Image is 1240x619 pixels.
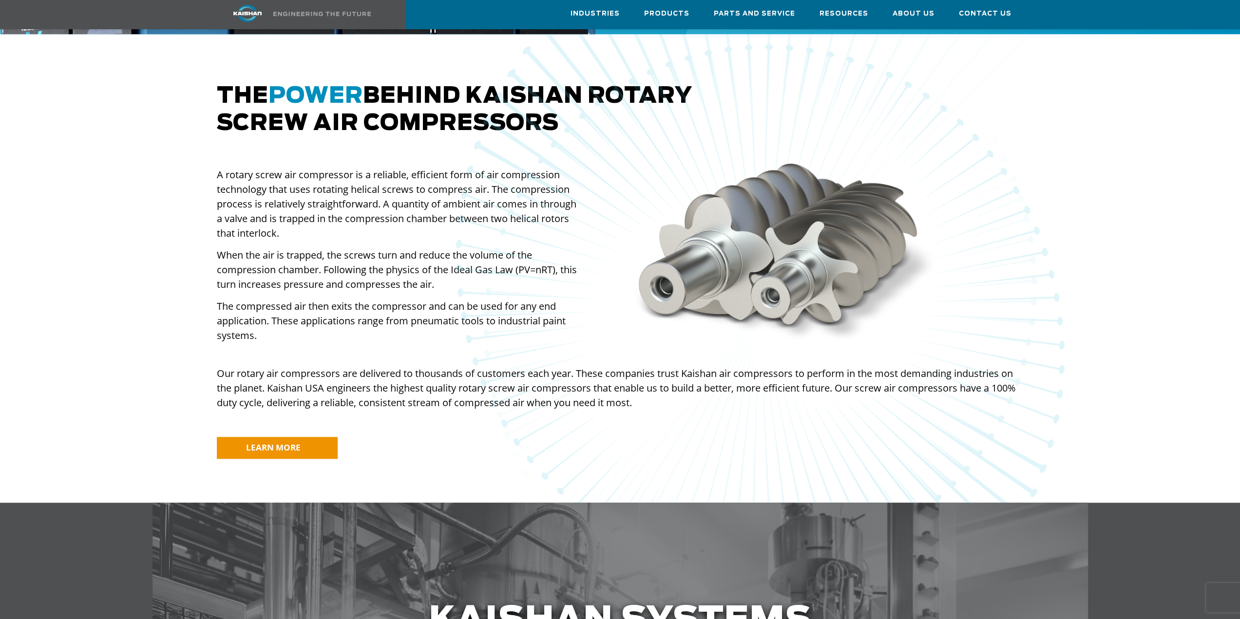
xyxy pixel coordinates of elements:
a: Industries [571,0,620,27]
a: Products [644,0,689,27]
p: Our rotary air compressors are delivered to thousands of customers each year. These companies tru... [217,366,1024,410]
h2: The behind Kaishan rotary screw air compressors [217,83,1024,137]
span: Products [644,8,689,19]
span: Contact Us [959,8,1011,19]
p: When the air is trapped, the screws turn and reduce the volume of the compression chamber. Follow... [217,248,581,292]
img: screw [626,157,944,347]
p: A rotary screw air compressor is a reliable, efficient form of air compression technology that us... [217,168,581,241]
a: Parts and Service [714,0,795,27]
a: LEARN MORE [217,437,338,459]
span: LEARN MORE [246,442,301,453]
span: Resources [820,8,868,19]
span: About Us [893,8,935,19]
a: Resources [820,0,868,27]
a: About Us [893,0,935,27]
span: Parts and Service [714,8,795,19]
img: Engineering the future [273,12,371,16]
a: Contact Us [959,0,1011,27]
span: Industries [571,8,620,19]
img: kaishan logo [211,5,284,22]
